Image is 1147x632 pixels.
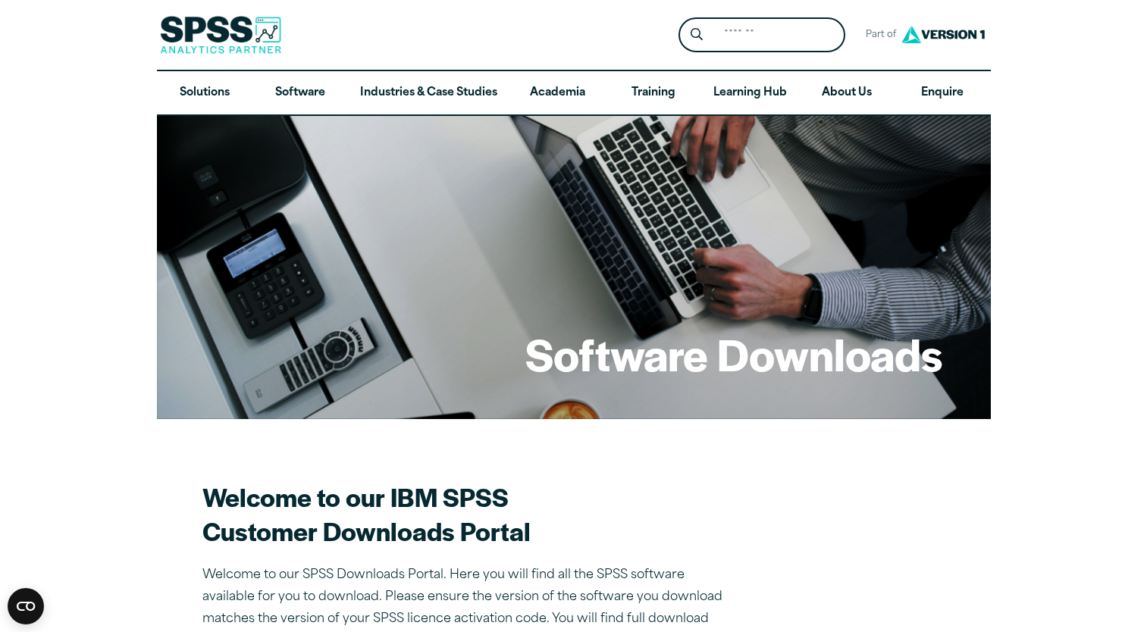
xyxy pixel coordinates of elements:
img: Version1 Logo [898,20,989,48]
form: Site Header Search Form [678,17,845,53]
a: Training [605,71,700,115]
a: Industries & Case Studies [348,71,509,115]
span: Part of [857,24,898,46]
a: Enquire [895,71,990,115]
a: Software [252,71,348,115]
a: Solutions [157,71,252,115]
svg: Search magnifying glass icon [691,28,703,41]
h2: Welcome to our IBM SPSS Customer Downloads Portal [202,480,733,548]
a: Academia [509,71,605,115]
h1: Software Downloads [525,324,942,383]
nav: Desktop version of site main menu [157,71,991,115]
button: Open CMP widget [8,588,44,624]
a: Learning Hub [701,71,799,115]
a: About Us [799,71,895,115]
img: SPSS Analytics Partner [160,16,281,54]
button: Search magnifying glass icon [682,21,710,49]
